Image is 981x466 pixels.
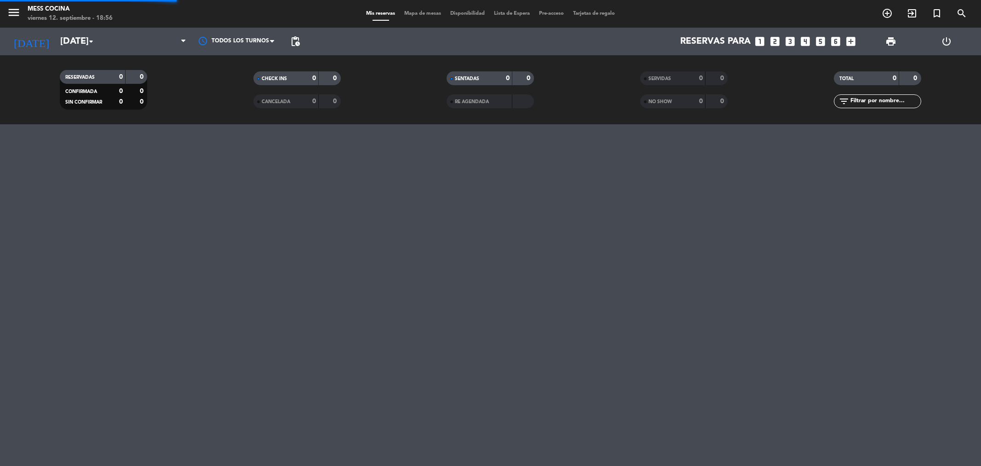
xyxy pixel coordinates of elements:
[262,99,290,104] span: CANCELADA
[815,35,826,47] i: looks_5
[140,99,145,105] strong: 0
[931,8,942,19] i: turned_in_not
[754,35,766,47] i: looks_one
[839,76,854,81] span: TOTAL
[361,11,400,16] span: Mis reservas
[830,35,842,47] i: looks_6
[885,36,896,47] span: print
[534,11,568,16] span: Pre-acceso
[290,36,301,47] span: pending_actions
[65,75,95,80] span: RESERVADAS
[680,36,751,47] span: Reservas para
[7,6,21,19] i: menu
[956,8,967,19] i: search
[446,11,489,16] span: Disponibilidad
[799,35,811,47] i: looks_4
[720,98,726,105] strong: 0
[699,98,703,105] strong: 0
[568,11,620,16] span: Tarjetas de regalo
[119,99,123,105] strong: 0
[333,75,338,82] strong: 0
[262,76,287,81] span: CHECK INS
[65,89,97,94] span: CONFIRMADA
[784,35,796,47] i: looks_3
[28,14,113,23] div: viernes 12. septiembre - 18:56
[312,98,316,105] strong: 0
[648,99,672,104] span: NO SHOW
[845,35,857,47] i: add_box
[119,74,123,80] strong: 0
[400,11,446,16] span: Mapa de mesas
[918,28,974,55] div: LOG OUT
[7,6,21,23] button: menu
[893,75,896,82] strong: 0
[882,8,893,19] i: add_circle_outline
[312,75,316,82] strong: 0
[489,11,534,16] span: Lista de Espera
[720,75,726,82] strong: 0
[906,8,918,19] i: exit_to_app
[140,88,145,94] strong: 0
[699,75,703,82] strong: 0
[28,5,113,14] div: Mess Cocina
[7,31,56,52] i: [DATE]
[455,76,479,81] span: SENTADAS
[913,75,919,82] strong: 0
[527,75,532,82] strong: 0
[65,100,102,105] span: SIN CONFIRMAR
[941,36,952,47] i: power_settings_new
[849,96,921,106] input: Filtrar por nombre...
[86,36,97,47] i: arrow_drop_down
[140,74,145,80] strong: 0
[648,76,671,81] span: SERVIDAS
[455,99,489,104] span: RE AGENDADA
[506,75,510,82] strong: 0
[333,98,338,105] strong: 0
[119,88,123,94] strong: 0
[769,35,781,47] i: looks_two
[838,96,849,107] i: filter_list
